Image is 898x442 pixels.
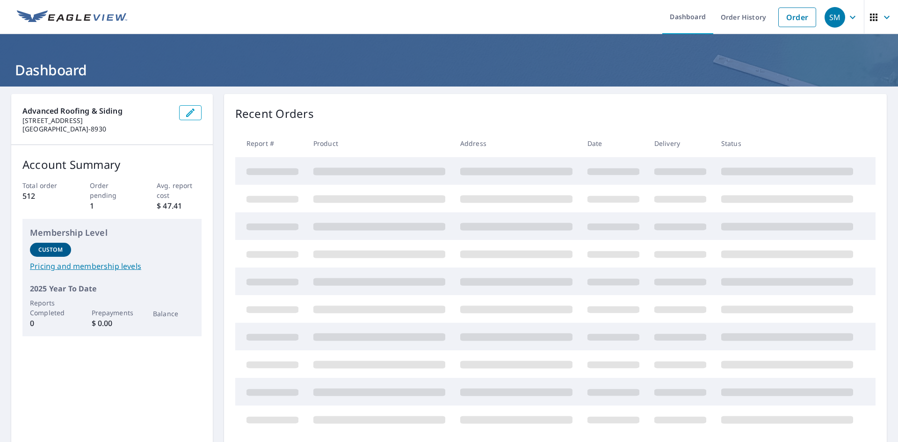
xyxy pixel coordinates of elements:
p: [GEOGRAPHIC_DATA]-8930 [22,125,172,133]
a: Order [778,7,816,27]
a: Pricing and membership levels [30,261,194,272]
div: SM [825,7,845,28]
th: Date [580,130,647,157]
p: $ 47.41 [157,200,202,211]
p: Prepayments [92,308,133,318]
p: 2025 Year To Date [30,283,194,294]
th: Report # [235,130,306,157]
p: Custom [38,246,63,254]
p: Reports Completed [30,298,71,318]
th: Status [714,130,861,157]
p: 0 [30,318,71,329]
p: Recent Orders [235,105,314,122]
th: Address [453,130,580,157]
p: 1 [90,200,135,211]
h1: Dashboard [11,60,887,80]
p: Balance [153,309,194,319]
p: 512 [22,190,67,202]
p: Membership Level [30,226,194,239]
p: Order pending [90,181,135,200]
p: Total order [22,181,67,190]
th: Delivery [647,130,714,157]
p: Avg. report cost [157,181,202,200]
p: Account Summary [22,156,202,173]
th: Product [306,130,453,157]
p: [STREET_ADDRESS] [22,116,172,125]
p: Advanced Roofing & Siding [22,105,172,116]
p: $ 0.00 [92,318,133,329]
img: EV Logo [17,10,127,24]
